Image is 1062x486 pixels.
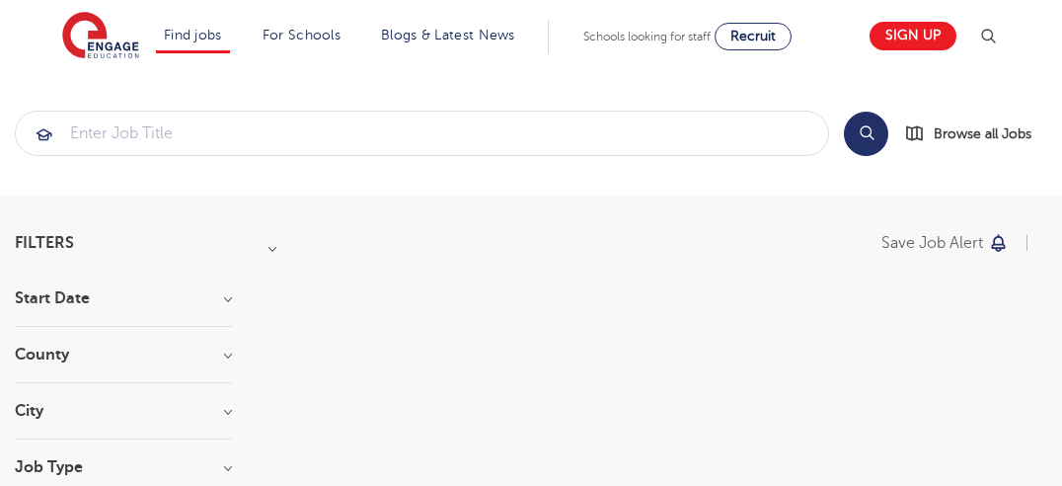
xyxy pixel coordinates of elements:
span: Schools looking for staff [583,30,711,43]
a: Recruit [715,23,792,50]
a: Sign up [870,22,956,50]
a: Blogs & Latest News [381,28,515,42]
a: Browse all Jobs [904,122,1047,145]
img: Engage Education [62,12,139,61]
button: Save job alert [881,235,1009,251]
h3: Start Date [15,290,232,306]
input: Submit [16,112,828,155]
h3: Job Type [15,459,232,475]
span: Recruit [730,29,776,43]
span: Browse all Jobs [934,122,1031,145]
button: Search [844,112,888,156]
a: For Schools [263,28,341,42]
div: Submit [15,111,829,156]
span: Filters [15,235,74,251]
h3: County [15,347,232,363]
h3: City [15,403,232,419]
p: Save job alert [881,235,983,251]
a: Find jobs [164,28,222,42]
